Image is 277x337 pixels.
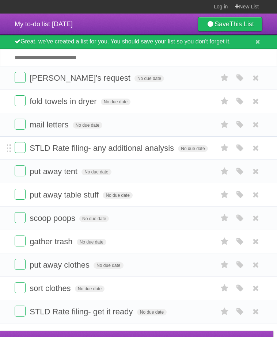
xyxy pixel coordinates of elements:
label: Star task [218,95,232,107]
span: scoop poops [30,214,77,223]
span: No due date [81,169,111,175]
span: put away table stuff [30,190,100,199]
label: Star task [218,142,232,154]
span: No due date [77,239,106,245]
label: Done [15,165,26,176]
span: No due date [94,262,123,269]
label: Done [15,72,26,83]
b: This List [229,20,254,28]
label: Star task [218,119,232,131]
span: put away tent [30,167,79,176]
a: SaveThis List [198,17,262,31]
span: STLD Rate filing- any additional analysis [30,143,176,153]
span: My to-do list [DATE] [15,20,73,28]
label: Star task [218,259,232,271]
label: Done [15,282,26,293]
span: [PERSON_NAME]'s request [30,73,132,83]
label: Done [15,212,26,223]
span: sort clothes [30,284,73,293]
span: No due date [75,286,105,292]
label: Star task [218,235,232,248]
label: Star task [218,306,232,318]
span: No due date [101,99,130,105]
label: Done [15,259,26,270]
label: Done [15,95,26,106]
span: mail letters [30,120,70,129]
label: Star task [218,282,232,294]
label: Star task [218,212,232,224]
span: fold towels in dryer [30,97,98,106]
span: No due date [73,122,102,129]
span: No due date [103,192,132,199]
label: Done [15,189,26,200]
span: No due date [137,309,167,315]
label: Star task [218,165,232,177]
label: Star task [218,189,232,201]
span: STLD Rate filing- get it ready [30,307,134,316]
span: No due date [134,75,164,82]
span: No due date [79,215,109,222]
span: No due date [178,145,208,152]
label: Done [15,119,26,130]
label: Star task [218,72,232,84]
label: Done [15,142,26,153]
span: put away clothes [30,260,91,269]
label: Done [15,306,26,317]
span: gather trash [30,237,74,246]
label: Done [15,235,26,246]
